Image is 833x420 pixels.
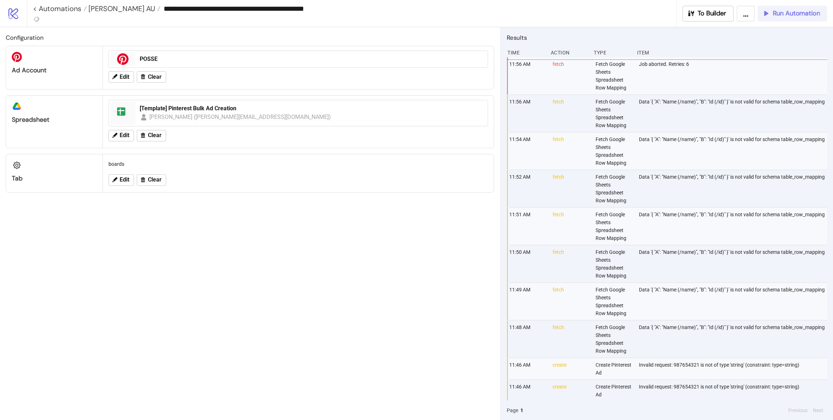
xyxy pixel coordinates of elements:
[148,177,162,183] span: Clear
[552,245,590,283] div: fetch
[552,208,590,245] div: fetch
[638,320,829,358] div: Data '{ "A": "Name (/name)", "B": "Id (/id)" }' is not valid for schema table_row_mapping
[638,170,829,207] div: Data '{ "A": "Name (/name)", "B": "Id (/id)" }' is not valid for schema table_row_mapping
[509,170,547,207] div: 11:52 AM
[595,283,634,320] div: Fetch Google Sheets Spreadsheet Row Mapping
[595,170,634,207] div: Fetch Google Sheets Spreadsheet Row Mapping
[638,358,829,380] div: Invalid request: 987654321 is not of type 'string' (constraint: type=string)
[595,245,634,283] div: Fetch Google Sheets Spreadsheet Row Mapping
[550,46,588,59] div: Action
[552,95,590,132] div: fetch
[137,71,166,83] button: Clear
[137,174,166,186] button: Clear
[507,46,545,59] div: Time
[595,320,634,358] div: Fetch Google Sheets Spreadsheet Row Mapping
[509,320,547,358] div: 11:48 AM
[595,208,634,245] div: Fetch Google Sheets Spreadsheet Row Mapping
[140,55,483,63] div: POSSE
[509,208,547,245] div: 11:51 AM
[758,6,827,21] button: Run Automation
[509,380,547,401] div: 11:46 AM
[552,320,590,358] div: fetch
[638,283,829,320] div: Data '{ "A": "Name (/name)", "B": "Id (/id)" }' is not valid for schema table_row_mapping
[33,5,87,12] a: < Automations
[507,33,827,42] h2: Results
[552,170,590,207] div: fetch
[87,4,155,13] span: [PERSON_NAME] AU
[509,245,547,283] div: 11:50 AM
[12,174,97,183] div: Tab
[638,208,829,245] div: Data '{ "A": "Name (/name)", "B": "Id (/id)" }' is not valid for schema table_row_mapping
[552,358,590,380] div: create
[120,132,129,139] span: Edit
[786,406,810,414] button: Previous
[698,9,727,18] span: To Builder
[737,6,755,21] button: ...
[6,33,494,42] h2: Configuration
[595,132,634,170] div: Fetch Google Sheets Spreadsheet Row Mapping
[811,406,826,414] button: Next
[595,95,634,132] div: Fetch Google Sheets Spreadsheet Row Mapping
[149,112,331,121] div: [PERSON_NAME] ([PERSON_NAME][EMAIL_ADDRESS][DOMAIN_NAME])
[509,283,547,320] div: 11:49 AM
[552,380,590,401] div: create
[595,358,634,380] div: Create Pinterest Ad
[507,406,519,414] span: Page
[12,66,97,74] div: Ad Account
[137,130,166,141] button: Clear
[773,9,820,18] span: Run Automation
[552,57,590,95] div: fetch
[595,380,634,401] div: Create Pinterest Ad
[683,6,734,21] button: To Builder
[638,95,829,132] div: Data '{ "A": "Name (/name)", "B": "Id (/id)" }' is not valid for schema table_row_mapping
[509,132,547,170] div: 11:54 AM
[638,132,829,170] div: Data '{ "A": "Name (/name)", "B": "Id (/id)" }' is not valid for schema table_row_mapping
[87,5,160,12] a: [PERSON_NAME] AU
[638,245,829,283] div: Data '{ "A": "Name (/name)", "B": "Id (/id)" }' is not valid for schema table_row_mapping
[638,57,829,95] div: Job aborted. Retries: 6
[552,132,590,170] div: fetch
[148,74,162,80] span: Clear
[509,57,547,95] div: 11:56 AM
[519,406,526,414] button: 1
[148,132,162,139] span: Clear
[638,380,829,401] div: Invalid request: 987654321 is not of type 'string' (constraint: type=string)
[593,46,632,59] div: Type
[595,57,634,95] div: Fetch Google Sheets Spreadsheet Row Mapping
[109,71,134,83] button: Edit
[106,157,491,171] div: boards
[636,46,827,59] div: Item
[140,105,483,112] div: [Template] Pinterest Bulk Ad Creation
[120,177,129,183] span: Edit
[109,130,134,141] button: Edit
[109,174,134,186] button: Edit
[12,116,97,124] div: Spreadsheet
[509,358,547,380] div: 11:46 AM
[552,283,590,320] div: fetch
[120,74,129,80] span: Edit
[509,95,547,132] div: 11:56 AM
